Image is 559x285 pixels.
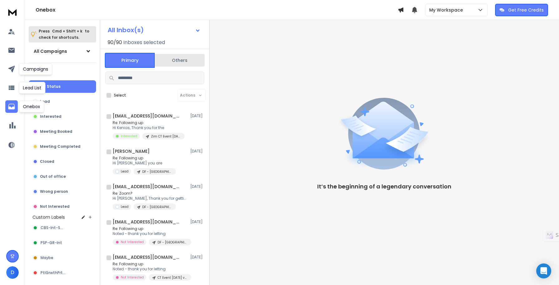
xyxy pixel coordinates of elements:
[158,275,187,280] p: CT Event [DATE] v2 FU.2
[113,226,187,231] p: Re: Following up
[113,120,185,125] p: Re: Following up
[29,68,96,77] h3: Filters
[41,240,62,245] span: PSP-GR-Int
[113,231,187,236] p: Noted - thank you for letting
[29,222,96,234] button: CBS-Int-Sell
[40,144,80,149] p: Meeting Completed
[113,219,181,225] h1: [EMAIL_ADDRESS][DOMAIN_NAME]
[113,183,181,190] h1: [EMAIL_ADDRESS][DOMAIN_NAME]
[114,93,126,98] label: Select
[40,204,70,209] p: Not Interested
[190,219,204,224] p: [DATE]
[113,262,187,267] p: Re: Following up
[429,7,465,13] p: My Workspace
[108,39,122,46] span: 90 / 90
[19,101,44,112] div: Onebox
[41,255,53,260] span: Maybe
[29,95,96,108] button: Lead
[113,191,187,196] p: Re: Zoom?
[190,255,204,260] p: [DATE]
[51,27,83,35] span: Cmd + Shift + k
[536,263,551,278] div: Open Intercom Messenger
[190,113,204,118] p: [DATE]
[317,182,451,191] p: It’s the beginning of a legendary conversation
[40,99,50,104] p: Lead
[29,170,96,183] button: Out of office
[32,214,65,220] h3: Custom Labels
[123,39,165,46] h3: Inboxes selected
[113,254,181,260] h1: [EMAIL_ADDRESS][DOMAIN_NAME]
[40,129,72,134] p: Meeting Booked
[40,174,66,179] p: Out of office
[113,161,176,166] p: Hi [PERSON_NAME] you are
[508,7,544,13] p: Get Free Credits
[19,63,52,75] div: Campaigns
[113,196,187,201] p: Hi [PERSON_NAME], Thank you for getting
[142,205,172,209] p: DF - [GEOGRAPHIC_DATA] - FU.1.2
[39,28,89,41] p: Press to check for shortcuts.
[29,200,96,213] button: Not Interested
[495,4,548,16] button: Get Free Credits
[113,156,176,161] p: Re: Following up
[29,80,96,93] button: All Status
[113,148,150,154] h1: [PERSON_NAME]
[158,240,187,245] p: DF - [GEOGRAPHIC_DATA] - FU.1.2
[190,149,204,154] p: [DATE]
[29,155,96,168] button: Closed
[19,82,46,94] div: Lead List
[29,237,96,249] button: PSP-GR-Int
[108,27,144,33] h1: All Inbox(s)
[34,48,67,54] h1: All Campaigns
[151,134,181,139] p: Zim CT Event [DATE] v3 FU.2
[121,275,144,280] p: Not Interested
[29,185,96,198] button: Wrong person
[29,267,96,279] button: PtlGrwthPrtnr
[29,45,96,57] button: All Campaigns
[29,125,96,138] button: Meeting Booked
[40,159,54,164] p: Closed
[6,6,19,18] img: logo
[36,6,398,14] h1: Onebox
[103,24,206,36] button: All Inbox(s)
[121,169,129,174] p: Lead
[6,266,19,279] button: D
[121,134,137,138] p: Interested
[121,204,129,209] p: Lead
[142,169,172,174] p: DF - [GEOGRAPHIC_DATA] - FU.1.2
[29,140,96,153] button: Meeting Completed
[113,125,185,130] p: Hi Kenias, Thank you for the
[41,270,66,275] span: PtlGrwthPrtnr
[29,252,96,264] button: Maybe
[29,110,96,123] button: Interested
[113,267,187,272] p: Noted - thank you for letting
[41,225,65,230] span: CBS-Int-Sell
[155,53,205,67] button: Others
[41,84,61,89] p: All Status
[190,184,204,189] p: [DATE]
[113,113,181,119] h1: [EMAIL_ADDRESS][DOMAIN_NAME]
[105,53,155,68] button: Primary
[121,240,144,244] p: Not Interested
[40,189,68,194] p: Wrong person
[40,114,61,119] p: Interested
